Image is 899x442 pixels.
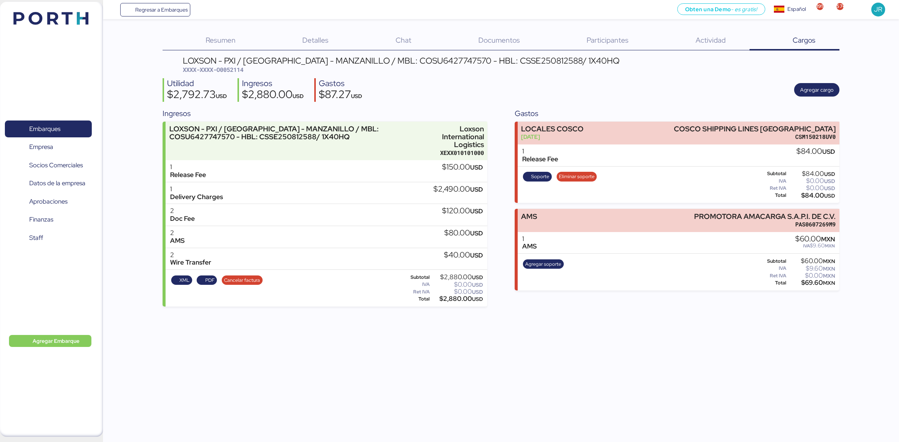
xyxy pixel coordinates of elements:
div: $9.60 [795,243,835,249]
span: Eliminar soporte [559,173,594,181]
div: $80.00 [444,229,483,237]
div: COSCO SHIPPING LINES [GEOGRAPHIC_DATA] [674,125,836,133]
span: Cancelar factura [224,276,260,284]
span: USD [824,171,835,177]
div: Utilidad [167,78,227,89]
span: USD [824,185,835,192]
span: USD [470,207,483,215]
div: $0.00 [431,289,483,295]
div: IVA [402,282,430,287]
div: PAS0607269M9 [694,220,836,228]
div: Ret IVA [402,289,430,295]
div: $0.00 [431,282,483,287]
div: Release Fee [170,171,206,179]
div: PROMOTORA AMACARGA S.A.P.I. DE C.V. [694,213,836,220]
span: MXN [825,243,835,249]
div: Total [402,296,430,302]
div: $2,880.00 [242,89,304,102]
div: $150.00 [442,163,483,171]
span: Embarques [29,124,60,134]
button: Agregar Embarque [9,335,91,347]
span: XXXX-XXXX-O0052114 [183,66,243,73]
span: USD [470,163,483,171]
div: Loxson International Logistics [421,125,484,149]
div: AMS [521,213,537,220]
button: Cancelar factura [222,275,263,285]
div: Gastos [319,78,362,89]
span: IVA [803,243,810,249]
span: Datos de la empresa [29,178,85,189]
a: Datos de la empresa [5,175,92,192]
div: $84.00 [788,193,835,198]
div: Español [787,5,806,13]
span: USD [472,296,483,302]
span: MXN [823,280,835,286]
span: USD [470,185,483,193]
span: Cargos [793,35,815,45]
span: Detalles [302,35,329,45]
div: LOXSON - PXI / [GEOGRAPHIC_DATA] - MANZANILLO / MBL: COSU6427747570 - HBL: CSSE250812588/ 1X40HQ [183,57,620,65]
span: Resumen [206,35,236,45]
span: USD [472,289,483,295]
span: Participantes [587,35,629,45]
span: MXN [823,265,835,272]
span: MXN [821,235,835,243]
div: LOXSON - PXI / [GEOGRAPHIC_DATA] - MANZANILLO / MBL: COSU6427747570 - HBL: CSSE250812588/ 1X40HQ [169,125,417,141]
span: USD [824,192,835,199]
a: Finanzas [5,211,92,228]
div: $69.60 [788,280,835,286]
span: Soporte [531,173,549,181]
div: 1 [170,185,223,193]
span: Agregar cargo [800,85,833,94]
button: XML [171,275,192,285]
div: [DATE] [521,133,584,141]
div: $2,880.00 [431,296,483,302]
span: USD [472,281,483,288]
span: Documentos [478,35,520,45]
div: Release Fee [522,155,558,163]
span: Regresar a Embarques [135,5,188,14]
div: 2 [170,251,211,259]
span: USD [472,274,483,281]
div: $2,490.00 [433,185,483,193]
div: 2 [170,229,185,237]
div: Ingresos [242,78,304,89]
span: Finanzas [29,214,53,225]
span: USD [216,92,227,100]
a: Empresa [5,138,92,156]
button: Soporte [523,172,552,182]
div: IVA [754,179,787,184]
div: $60.00 [788,258,835,264]
button: Menu [108,3,120,16]
span: XML [179,276,190,284]
a: Embarques [5,121,92,138]
div: Subtotal [754,259,786,264]
div: $87.27 [319,89,362,102]
div: $40.00 [444,251,483,259]
div: Doc Fee [170,215,195,223]
span: Staff [29,232,43,243]
div: Total [754,193,787,198]
span: Empresa [29,141,53,152]
div: IVA [754,266,786,271]
div: LOCALES COSCO [521,125,584,133]
div: 2 [170,207,195,215]
span: MXN [823,272,835,279]
div: $84.00 [796,147,835,156]
div: $0.00 [788,185,835,191]
div: 1 [522,235,537,243]
span: Socios Comerciales [29,160,83,171]
a: Aprobaciones [5,193,92,210]
div: Total [754,280,786,286]
div: Gastos [515,108,839,119]
div: Delivery Charges [170,193,223,201]
span: Actividad [696,35,726,45]
span: Chat [396,35,411,45]
span: USD [293,92,304,100]
span: JR [874,4,882,14]
span: Agregar Embarque [33,336,79,345]
div: Ret IVA [754,186,787,191]
a: Staff [5,229,92,246]
div: $0.00 [788,178,835,184]
div: $2,880.00 [431,274,483,280]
